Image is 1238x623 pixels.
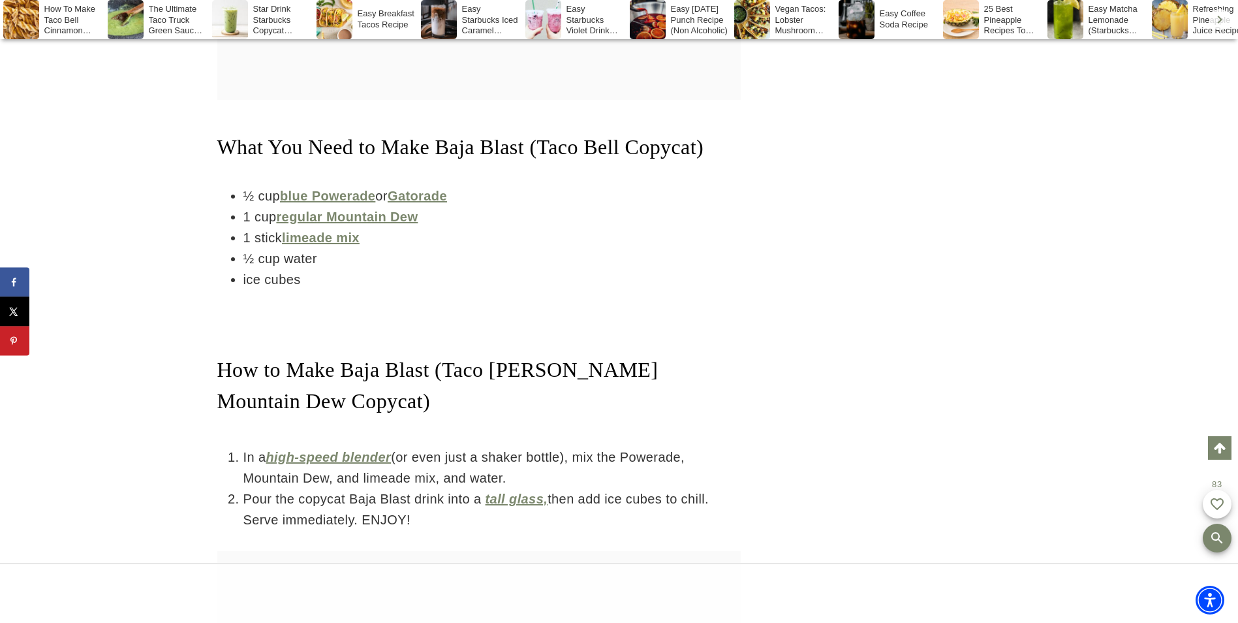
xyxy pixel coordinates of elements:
a: Gatorade [388,189,447,203]
li: ½ cup water [243,248,741,269]
a: high-speed blender [266,450,391,464]
li: 1 stick [243,227,741,248]
li: 1 cup [243,206,741,227]
span: What You Need to Make Baja Blast (Taco Bell Copycat) [217,135,704,159]
div: Accessibility Menu [1196,586,1224,615]
span: How to Make Baja Blast (Taco [PERSON_NAME] Mountain Dew Copycat) [217,358,658,413]
a: regular Mountain Dew [276,210,418,224]
a: limeade mix [282,231,360,245]
li: In a (or even just a shaker bottle), mix the Powerade, Mountain Dew, and limeade mix, and water. [243,447,741,488]
li: ½ cup or [243,185,741,206]
li: ice cubes [243,269,741,290]
a: Scroll to top [1208,436,1231,460]
li: Pour the copycat Baja Blast drink into a then add ice cubes to chill. Serve immediately. ENJOY! [243,488,741,530]
a: blue Powerade [280,189,375,203]
a: tall glass, [486,492,548,506]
